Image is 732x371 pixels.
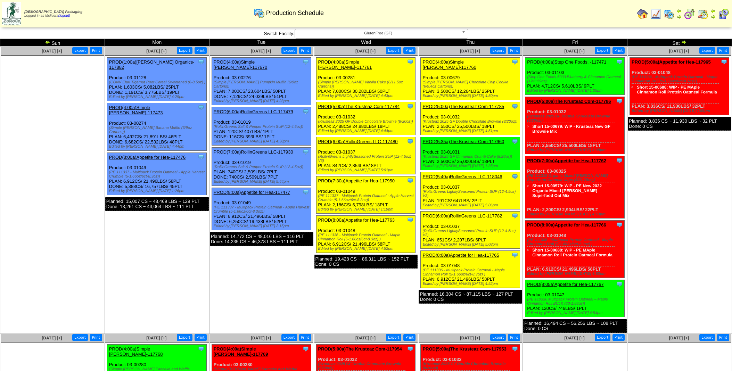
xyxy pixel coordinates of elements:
a: PROD(8:05a)Appetite for Hea-117767 [527,282,603,287]
div: Edited by [PERSON_NAME] [DATE] 5:44pm [214,180,311,184]
div: Product: 03-00825 PLAN: 2,200CS / 2,904LBS / 22PLT [525,156,625,219]
img: Tooltip [511,345,518,352]
div: Product: 03-01048 PLAN: 6,912CS / 21,496LBS / 58PLT [525,221,625,278]
button: Print [90,334,102,341]
a: PROD(6:00a)RollinGreens LLC-117479 [214,109,293,114]
button: Print [90,47,102,54]
div: Product: 03-01019 PLAN: 120CS / 407LBS / 1PLT DONE: 116CS / 393LBS / 1PLT [212,107,311,146]
img: arrowright.gif [710,14,716,19]
div: Planned: 16,494 CS ~ 56,256 LBS ~ 108 PLT Done: 0 CS [523,319,627,333]
span: [DATE] [+] [146,49,166,53]
div: (RollinGreens LightlySeasoned Protein SUP (12-4.5oz) V3) [422,229,520,237]
div: Product: 03-01103 PLAN: 4,712CS / 5,610LBS / 9PLT [525,58,625,95]
a: PROD(7:30a)Appetite for Hea-117950 [318,178,395,183]
img: Tooltip [511,212,518,219]
a: (logout) [58,14,70,18]
div: (PE 111336 - Multipack Protein Oatmeal - Maple Cinnamon Roll (5-1.66oz/6ct-8.3oz) ) [422,268,520,277]
img: Tooltip [302,345,309,352]
img: Tooltip [407,58,414,65]
img: Tooltip [302,108,309,115]
div: (Krusteaz 2025 GF Double Chocolate Brownie (8/20oz)) [422,119,520,124]
div: (Krusteaz 2025 GF Double Chocolate Brownie (8/20oz)) [422,362,520,370]
div: Edited by [PERSON_NAME] [DATE] 1:19pm [318,207,416,212]
img: Tooltip [511,173,518,180]
td: Sun [0,39,105,47]
a: Short 15-00688: WIP - PE MAple Cinnamon Roll Protein Oatmeal Formula [637,85,717,94]
div: Edited by [PERSON_NAME] [DATE] 4:29pm [109,95,206,99]
div: (RollinGreens LightlySeasoned Protein SUP (12-4.5oz) V3) [318,155,416,163]
div: Product: 03-01048 PLAN: 3,836CS / 11,930LBS / 32PLT [630,58,729,115]
a: PROD(6:00a)RollinGreens LLC-117782 [422,213,502,219]
a: Short 15-00579: WIP - PE New 2022 Organic Mixed [PERSON_NAME] Superfood Oat Mix [532,183,602,198]
div: (Step One Foods 5003 Blueberry & Cinnamon Oatmeal (12-1.59oz) [527,75,624,83]
img: arrowleft.gif [45,39,50,45]
button: Export [177,334,192,341]
img: Tooltip [511,58,518,65]
div: Edited by [PERSON_NAME] [DATE] 4:44pm [318,129,416,133]
button: Print [299,47,311,54]
div: Planned: 16,304 CS ~ 87,115 LBS ~ 127 PLT Done: 0 CS [419,290,522,304]
div: Edited by [PERSON_NAME] [DATE] 5:01pm [318,168,416,172]
button: Export [595,334,610,341]
div: Product: 03-01049 PLAN: 6,912CS / 21,496LBS / 58PLT DONE: 6,250CS / 19,438LBS / 52PLT [212,188,311,230]
div: Edited by [PERSON_NAME] [DATE] 5:08pm [422,242,520,247]
img: Tooltip [407,138,414,145]
div: Product: 03-00281 PLAN: 7,000CS / 30,282LBS / 50PLT [316,58,416,100]
img: Tooltip [721,58,727,65]
div: (PE 111336 - Multipack Protein Oatmeal - Maple Cinnamon Roll (5-1.66oz/6ct-8.3oz) ) [527,238,624,246]
img: line_graph.gif [650,8,661,19]
button: Export [386,334,402,341]
span: [DATE] [+] [42,49,62,53]
div: (Krusteaz 2025 GF Double Chocolate Brownie (8/20oz)) [318,362,416,370]
a: PROD(1:00a)[PERSON_NAME] Organics-117882 [109,59,195,70]
div: Product: 03-01048 PLAN: 6,912CS / 21,496LBS / 58PLT [316,216,416,253]
span: [DATE] [+] [565,49,585,53]
button: Export [490,47,506,54]
a: PROD(8:00a)Appetite for Hea-117765 [422,253,499,258]
a: PROD(4:00a)Simple [PERSON_NAME]-117760 [422,59,476,70]
a: [DATE] [+] [565,336,585,340]
div: (Simple [PERSON_NAME] Pumpkin Muffin (6/9oz Cartons)) [214,80,311,89]
div: Planned: 14,772 CS ~ 48,016 LBS ~ 116 PLT Done: 14,235 CS ~ 46,378 LBS ~ 111 PLT [210,232,313,246]
div: (RollinGreens Salt & Pepper Protein SUP (12-4.5oz)) [214,165,311,169]
div: (Krusteaz 2025 GF Double Chocolate Brownie (8/20oz)) [527,114,624,123]
img: calendarprod.gif [663,8,674,19]
button: Export [386,47,402,54]
div: (Simple [PERSON_NAME] Chocolate Chip Cookie (6/9.4oz Cartons)) [422,80,520,89]
button: Export [281,334,297,341]
a: PROD(5:00a)The Krusteaz Com-117954 [318,346,402,352]
div: Planned: 19,428 CS ~ 86,311 LBS ~ 152 PLT Done: 0 CS [314,255,418,269]
img: Tooltip [302,148,309,155]
img: Tooltip [511,252,518,258]
button: Print [612,334,625,341]
a: PROD(6:00a)RollinGreens LLC-117480 [318,139,398,144]
img: Tooltip [302,58,309,65]
a: PROD(5:00a)Appetite for Hea-117965 [632,59,711,65]
div: (CONV Elari Tigernut Root Cereal Sweetened (6-8.5oz) ) [109,80,206,84]
div: Edited by [PERSON_NAME] [DATE] 1:26pm [109,189,206,193]
div: (PE 111336 - Multipack Protein Oatmeal - Maple Cinnamon Roll (5-1.66oz/6ct-8.3oz) ) [632,75,729,83]
span: [DATE] [+] [146,336,166,340]
span: Production Schedule [266,9,324,17]
div: Edited by [PERSON_NAME] [DATE] 4:54pm [527,311,624,315]
span: [DATE] [+] [669,49,689,53]
div: Product: 03-01037 PLAN: 651CS / 2,207LBS / 6PLT [421,212,520,249]
img: home.gif [637,8,648,19]
div: Edited by [PERSON_NAME] [DATE] 1:35pm [422,164,520,168]
button: Export [490,334,506,341]
a: PROD(4:00a)Simple [PERSON_NAME]-117761 [318,59,372,70]
div: Product: 03-01019 PLAN: 740CS / 2,509LBS / 7PLT DONE: 740CS / 2,509LBS / 7PLT [212,148,311,186]
a: PROD(5:00a)The Krusteaz Com-117786 [527,99,611,104]
div: Edited by [PERSON_NAME] [DATE] 4:50pm [422,94,520,98]
div: Edited by [PERSON_NAME] [DATE] 5:06pm [422,203,520,207]
div: (PE 111337 - Multipack Protein Oatmeal - Apple Harvest Crumble (5-1.66oz/6ct-8.3oz)) [109,170,206,179]
a: PROD(4:00a)Simple [PERSON_NAME]-117769 [214,346,268,357]
div: Edited by [PERSON_NAME] [DATE] 4:52pm [422,282,520,286]
img: Tooltip [407,103,414,110]
button: Export [177,47,192,54]
div: Edited by [PERSON_NAME] [DATE] 4:44pm [109,145,206,149]
img: arrowleft.gif [676,8,682,14]
div: Product: 03-01128 PLAN: 1,603CS / 5,082LBS / 25PLT DONE: 1,191CS / 3,775LBS / 19PLT [107,58,206,101]
a: PROD(8:00a)Appetite for Hea-117476 [109,155,186,160]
